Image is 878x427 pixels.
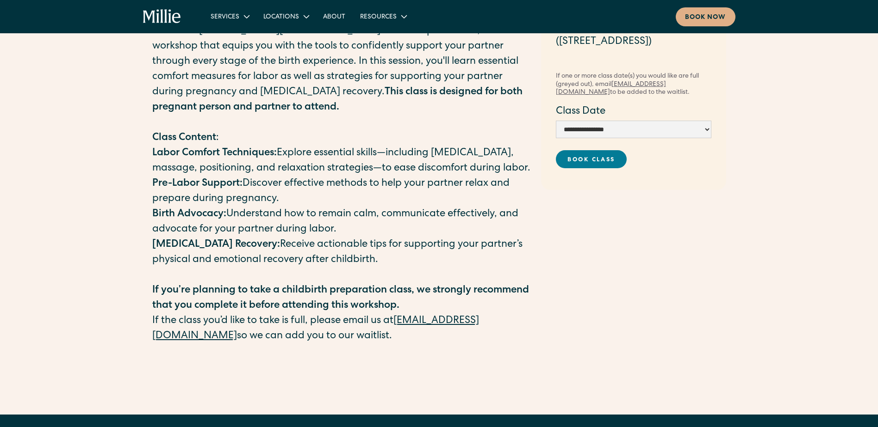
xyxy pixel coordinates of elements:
p: ‍ [556,50,711,65]
div: Locations [256,9,316,24]
div: Resources [353,9,413,24]
label: Class Date [556,104,711,120]
div: Resources [360,12,397,22]
p: Receive actionable tips for supporting your partner’s physical and emotional recovery after child... [152,238,532,268]
p: Discover effective methods to help your partner relax and prepare during pregnancy. [152,177,532,207]
p: : [152,131,532,146]
div: If one or more class date(s) you would like are full (greyed out), email to be added to the waitl... [556,73,711,97]
p: Explore essential skills—including [MEDICAL_DATA], massage, positioning, and relaxation strategie... [152,146,532,177]
strong: Labor Comfort Techniques: [152,148,277,159]
strong: Class Content [152,133,216,143]
div: Services [203,9,256,24]
strong: If you’re planning to take a childbirth preparation class, we strongly recommend that you complet... [152,286,529,311]
a: [EMAIL_ADDRESS][DOMAIN_NAME] [152,316,479,342]
strong: This class is designed for both pregnant person and partner to attend. [152,87,523,113]
a: home [143,9,181,24]
a: About [316,9,353,24]
p: Understand how to remain calm, communicate effectively, and advocate for your partner during labor. [152,207,532,238]
strong: Pre-Labor Support: [152,179,243,189]
div: Book now [685,13,726,23]
p: ‍ [152,268,532,283]
div: Services [211,12,239,22]
p: ‍ [152,116,532,131]
a: Book now [676,7,735,26]
div: Locations [263,12,299,22]
p: Join us at [PERSON_NAME][GEOGRAPHIC_DATA] for a comprehensive, interactive workshop that equips y... [152,24,532,116]
strong: Birth Advocacy: [152,209,226,220]
strong: [MEDICAL_DATA] Recovery: [152,240,280,250]
a: Book Class [556,150,627,168]
p: If the class you’d like to take is full, please email us at so we can add you to our waitlist. [152,314,532,344]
